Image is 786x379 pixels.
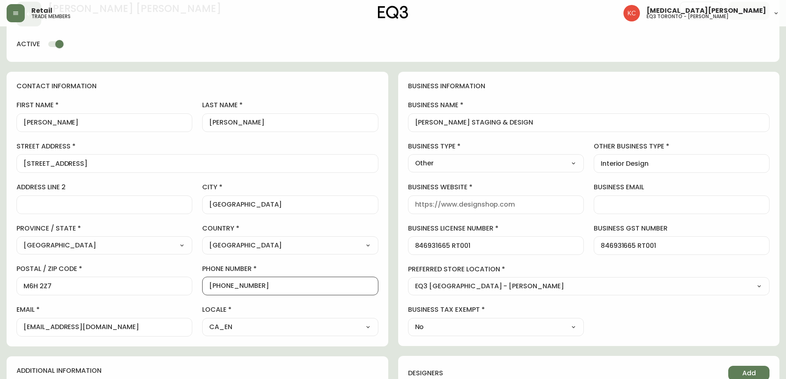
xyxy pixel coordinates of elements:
[17,224,192,233] label: province / state
[408,265,770,274] label: preferred store location
[408,224,584,233] label: business license number
[17,101,192,110] label: first name
[17,82,378,91] h4: contact information
[742,369,756,378] span: Add
[408,142,584,151] label: business type
[623,5,640,21] img: 6487344ffbf0e7f3b216948508909409
[415,201,577,209] input: https://www.designshop.com
[408,183,584,192] label: business website
[408,101,770,110] label: business name
[594,224,769,233] label: business gst number
[202,183,378,192] label: city
[17,142,378,151] label: street address
[17,305,192,314] label: email
[202,305,378,314] label: locale
[647,14,729,19] h5: eq3 toronto - [PERSON_NAME]
[202,264,378,273] label: phone number
[408,305,584,314] label: business tax exempt
[647,7,766,14] span: [MEDICAL_DATA][PERSON_NAME]
[31,14,71,19] h5: trade members
[17,264,192,273] label: postal / zip code
[31,7,52,14] span: Retail
[408,82,770,91] h4: business information
[378,6,408,19] img: logo
[202,224,378,233] label: country
[408,369,443,378] h4: designers
[594,183,769,192] label: business email
[594,142,769,151] label: other business type
[17,40,40,49] h4: active
[17,366,378,375] h4: additional information
[202,101,378,110] label: last name
[17,183,192,192] label: address line 2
